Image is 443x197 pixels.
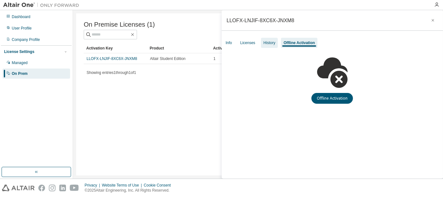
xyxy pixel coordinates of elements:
span: 1 [213,56,216,61]
img: altair_logo.svg [2,185,35,191]
div: Website Terms of Use [102,183,144,188]
div: LLOFX-LNJIF-8XC6X-JNXM8 [227,18,295,23]
p: © 2025 Altair Engineering, Inc. All Rights Reserved. [85,188,175,193]
div: Activation Key [86,43,145,53]
div: Company Profile [12,37,40,42]
img: instagram.svg [49,185,55,191]
img: facebook.svg [38,185,45,191]
img: youtube.svg [70,185,79,191]
div: Dashboard [12,14,30,19]
div: License Settings [4,49,34,54]
a: LLOFX-LNJIF-8XC6X-JNXM8 [87,56,137,61]
span: On Premise Licenses (1) [84,21,155,28]
div: On Prem [12,71,28,76]
div: Cookie Consent [144,183,174,188]
div: History [264,40,275,45]
div: Info [226,40,232,45]
div: Product [150,43,208,53]
img: linkedin.svg [59,185,66,191]
div: Privacy [85,183,102,188]
div: Licenses [240,40,255,45]
span: Altair Student Edition [150,56,186,61]
img: Altair One [3,2,82,8]
div: Activation Allowed [213,43,271,53]
div: Managed [12,60,28,65]
button: Offline Activation [311,93,353,104]
div: User Profile [12,26,32,31]
div: Offline Activation [283,40,315,45]
span: Showing entries 1 through 1 of 1 [87,70,136,75]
